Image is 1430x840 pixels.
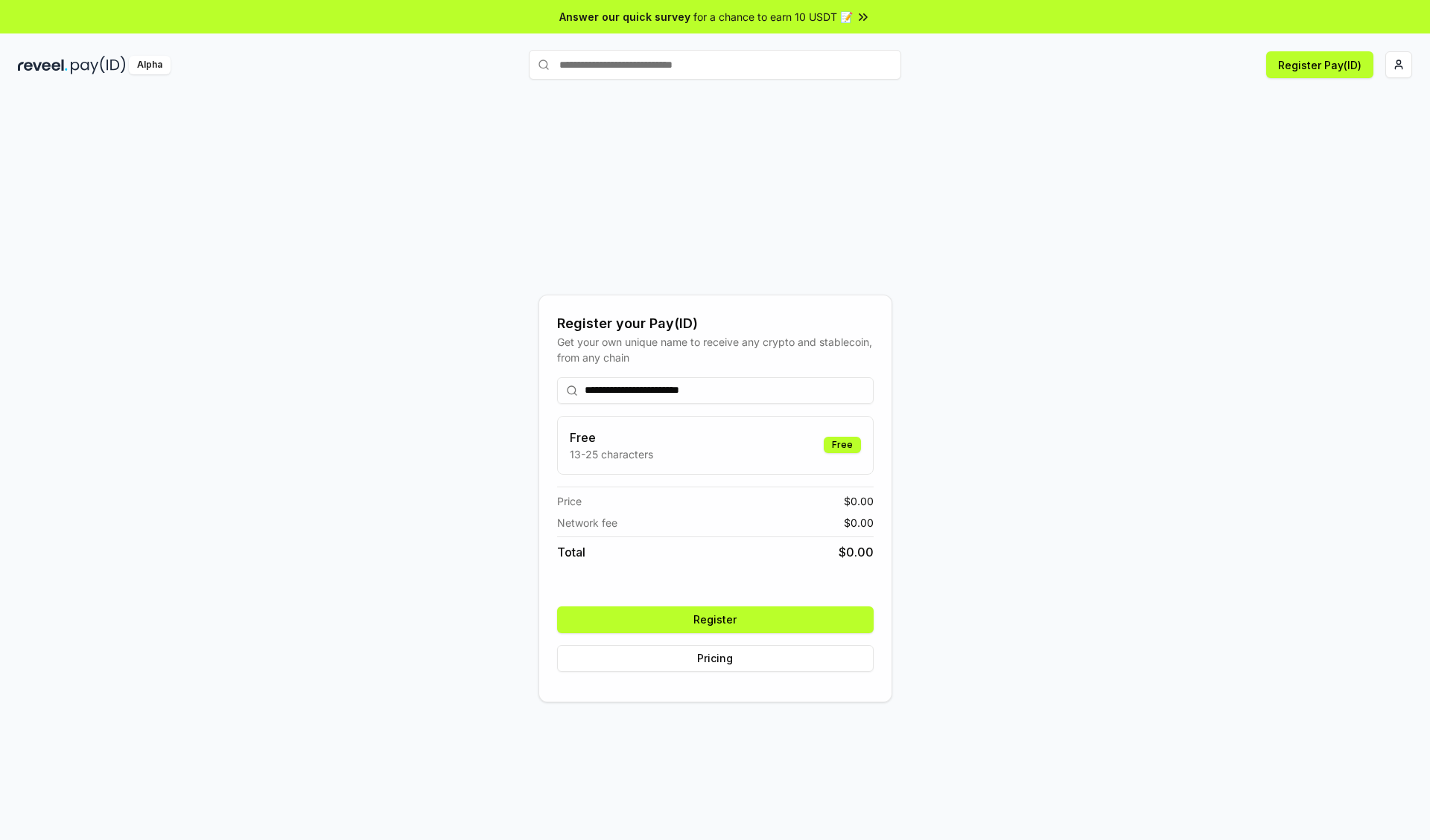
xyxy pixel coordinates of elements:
[839,543,874,561] span: $ 0.00
[557,645,874,672] button: Pricing
[559,9,690,25] span: Answer our quick survey
[570,429,653,446] h3: Free
[570,446,653,462] p: 13-25 characters
[557,334,874,365] div: Get your own unique name to receive any crypto and stablecoin, from any chain
[557,543,585,561] span: Total
[1266,51,1373,78] button: Register Pay(ID)
[71,56,126,74] img: pay_id
[18,56,68,74] img: reveel_dark
[693,9,853,25] span: for a chance to earn 10 USDT 📝
[557,313,874,334] div: Register your Pay(ID)
[824,437,861,453] div: Free
[844,493,874,509] span: $ 0.00
[557,493,582,509] span: Price
[557,606,874,633] button: Register
[557,515,617,530] span: Network fee
[129,56,171,74] div: Alpha
[844,515,874,530] span: $ 0.00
